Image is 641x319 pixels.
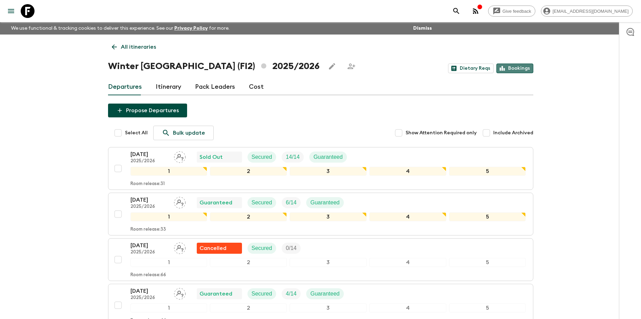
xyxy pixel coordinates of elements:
[286,290,297,298] p: 4 / 14
[210,167,287,176] div: 2
[130,150,168,158] p: [DATE]
[290,167,367,176] div: 3
[290,303,367,312] div: 3
[449,167,526,176] div: 5
[290,258,367,267] div: 3
[449,212,526,221] div: 5
[108,193,533,235] button: [DATE]2025/2026Assign pack leaderGuaranteedSecuredTrip FillGuaranteed12345Room release:33
[252,199,272,207] p: Secured
[249,79,264,95] a: Cost
[449,4,463,18] button: search adventures
[210,303,287,312] div: 2
[344,59,358,73] span: Share this itinerary
[449,303,526,312] div: 5
[130,181,165,187] p: Room release: 31
[406,129,477,136] span: Show Attention Required only
[369,167,446,176] div: 4
[282,288,301,299] div: Trip Fill
[286,153,300,161] p: 14 / 14
[174,153,186,159] span: Assign pack leader
[369,212,446,221] div: 4
[4,4,18,18] button: menu
[174,199,186,204] span: Assign pack leader
[282,197,301,208] div: Trip Fill
[174,26,208,31] a: Privacy Policy
[174,290,186,296] span: Assign pack leader
[488,6,535,17] a: Give feedback
[247,243,276,254] div: Secured
[499,9,535,14] span: Give feedback
[247,288,276,299] div: Secured
[130,204,168,210] p: 2025/2026
[200,153,223,161] p: Sold Out
[108,40,160,54] a: All itineraries
[200,199,232,207] p: Guaranteed
[130,258,207,267] div: 1
[174,244,186,250] span: Assign pack leader
[448,64,494,73] a: Dietary Reqs
[130,227,166,232] p: Room release: 33
[252,153,272,161] p: Secured
[449,258,526,267] div: 5
[282,243,301,254] div: Trip Fill
[153,126,214,140] a: Bulk update
[310,199,340,207] p: Guaranteed
[173,129,205,137] p: Bulk update
[411,23,434,33] button: Dismiss
[130,295,168,301] p: 2025/2026
[8,22,232,35] p: We use functional & tracking cookies to deliver this experience. See our for more.
[247,152,276,163] div: Secured
[200,290,232,298] p: Guaranteed
[121,43,156,51] p: All itineraries
[252,290,272,298] p: Secured
[195,79,235,95] a: Pack Leaders
[108,104,187,117] button: Propose Departures
[541,6,633,17] div: [EMAIL_ADDRESS][DOMAIN_NAME]
[156,79,181,95] a: Itinerary
[493,129,533,136] span: Include Archived
[247,197,276,208] div: Secured
[282,152,304,163] div: Trip Fill
[130,196,168,204] p: [DATE]
[549,9,632,14] span: [EMAIL_ADDRESS][DOMAIN_NAME]
[130,303,207,312] div: 1
[496,64,533,73] a: Bookings
[130,272,166,278] p: Room release: 66
[200,244,226,252] p: Cancelled
[130,158,168,164] p: 2025/2026
[252,244,272,252] p: Secured
[108,79,142,95] a: Departures
[125,129,148,136] span: Select All
[130,287,168,295] p: [DATE]
[369,303,446,312] div: 4
[210,258,287,267] div: 2
[197,243,242,254] div: Flash Pack cancellation
[130,212,207,221] div: 1
[130,241,168,250] p: [DATE]
[210,212,287,221] div: 2
[313,153,343,161] p: Guaranteed
[286,199,297,207] p: 6 / 14
[130,250,168,255] p: 2025/2026
[130,167,207,176] div: 1
[290,212,367,221] div: 3
[286,244,297,252] p: 0 / 14
[108,238,533,281] button: [DATE]2025/2026Assign pack leaderFlash Pack cancellationSecuredTrip Fill12345Room release:66
[108,147,533,190] button: [DATE]2025/2026Assign pack leaderSold OutSecuredTrip FillGuaranteed12345Room release:31
[369,258,446,267] div: 4
[108,59,320,73] h1: Winter [GEOGRAPHIC_DATA] (FI2) 2025/2026
[310,290,340,298] p: Guaranteed
[325,59,339,73] button: Edit this itinerary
